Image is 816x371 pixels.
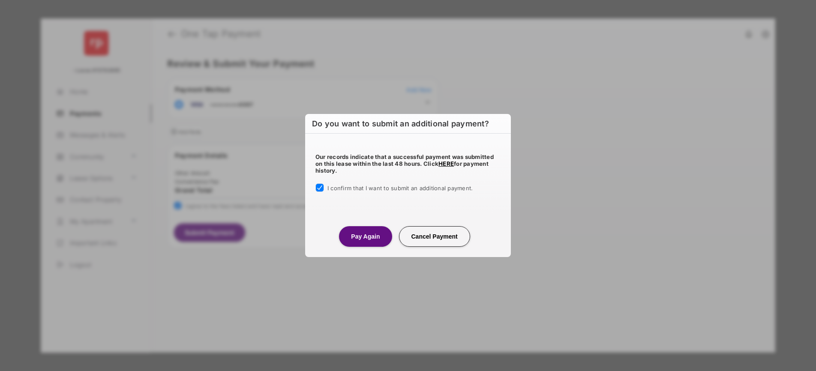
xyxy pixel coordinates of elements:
[327,185,473,191] span: I confirm that I want to submit an additional payment.
[315,153,501,174] h5: Our records indicate that a successful payment was submitted on this lease within the last 48 hou...
[339,226,392,247] button: Pay Again
[305,114,511,134] h6: Do you want to submit an additional payment?
[399,226,470,247] button: Cancel Payment
[438,160,454,167] a: HERE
